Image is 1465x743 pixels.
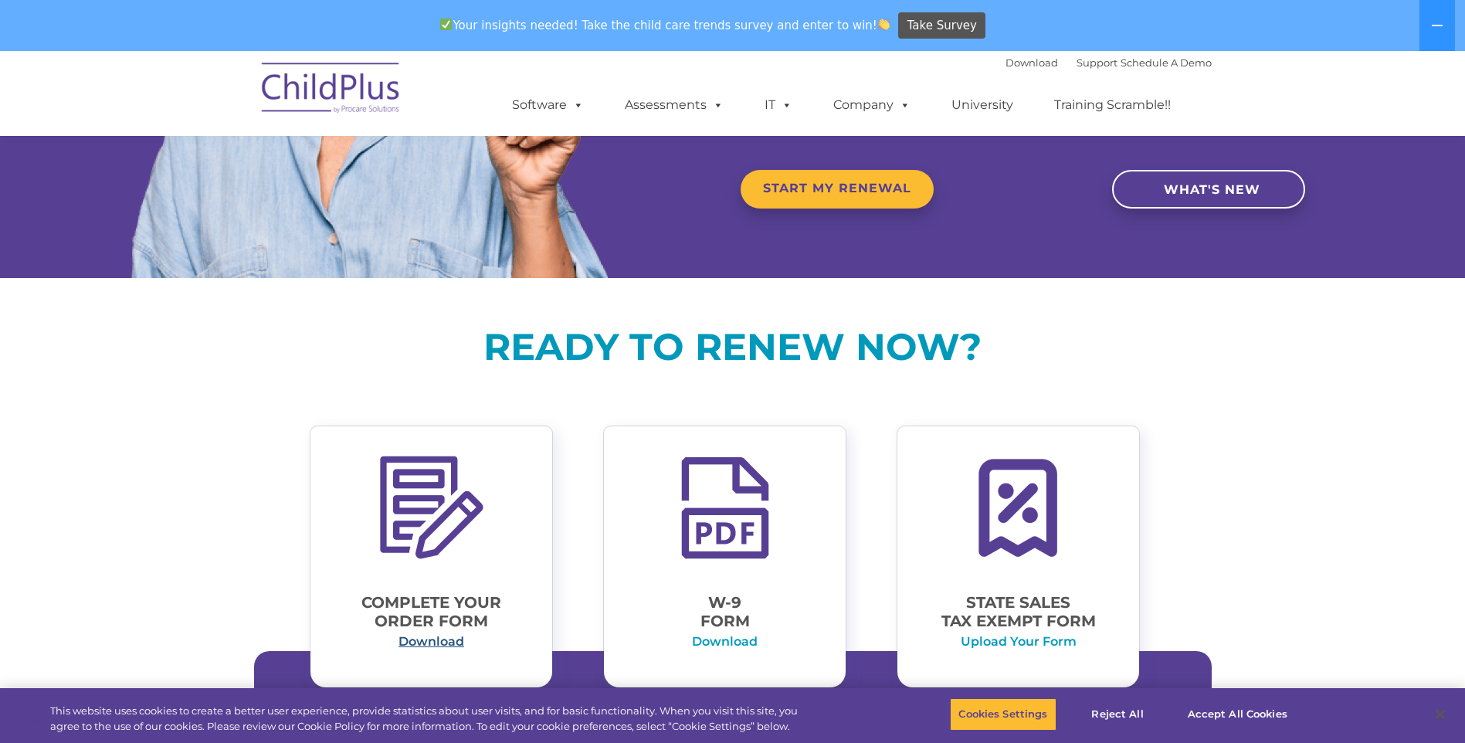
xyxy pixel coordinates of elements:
p: READY TO RENEW NOW? [270,324,1196,369]
img: tax-exempt-icon [960,450,1077,566]
a: Download [692,634,758,649]
img: 👏 [878,19,890,30]
button: Close [1423,697,1457,731]
button: Cookies Settings [950,698,1056,731]
button: Accept All Cookies [1179,698,1296,731]
img: ✅ [440,19,452,30]
span: START MY RENEWAL [763,181,911,195]
a: IT [749,90,808,120]
p: W-9 FORM [631,593,819,630]
p: Complete Your Order Form [337,593,525,630]
a: WHAT'S NEW [1112,170,1305,209]
a: Download [1005,56,1058,69]
img: ChildPlus by Procare Solutions [254,52,409,129]
a: START MY RENEWAL [741,170,934,209]
a: University [936,90,1029,120]
img: form-icon [374,450,490,566]
span: Take Survey [907,12,977,39]
a: Schedule A Demo [1121,56,1212,69]
a: Download [398,634,464,649]
p: STATE SALES TAX EXEMPT FORM [924,593,1112,630]
span: Your insights needed! Take the child care trends survey and enter to win! [434,12,897,38]
span: WHAT'S NEW [1164,182,1260,197]
a: Upload Your Form [961,634,1077,649]
a: Support [1077,56,1117,69]
font: | [1005,56,1212,69]
a: Take Survey [898,12,985,39]
a: Software [497,90,599,120]
button: Reject All [1070,698,1166,731]
a: Training Scramble!! [1039,90,1186,120]
div: This website uses cookies to create a better user experience, provide statistics about user visit... [50,704,805,734]
a: Company [818,90,926,120]
img: pdf-icon [667,450,783,566]
a: Assessments [609,90,739,120]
